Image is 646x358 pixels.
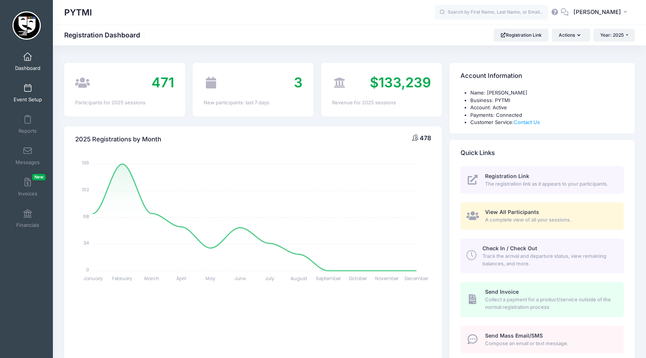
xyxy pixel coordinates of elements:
span: Dashboard [15,65,40,71]
h4: Quick Links [461,142,495,164]
span: 3 [294,74,303,91]
tspan: September [316,275,341,282]
span: Registration Link [485,173,529,179]
a: Send Mass Email/SMS Compose an email or text message. [461,325,624,353]
span: Financials [16,222,39,228]
span: Send Mass Email/SMS [485,332,543,339]
span: A complete view of all your sessions. [485,216,615,224]
a: Financials [10,205,46,232]
input: Search by First Name, Last Name, or Email... [435,5,548,20]
tspan: November [376,275,399,282]
span: Compose an email or text message. [485,340,615,347]
span: Messages [15,159,40,166]
span: Send Invoice [485,288,519,295]
li: Payments: Connected [470,112,624,119]
span: Event Setup [14,96,42,103]
h1: Registration Dashboard [64,31,147,39]
a: Messages [10,143,46,169]
h1: PYTMI [64,4,92,21]
img: PYTMI [12,11,41,40]
tspan: March [144,275,159,282]
tspan: 102 [82,186,89,193]
a: Event Setup [10,80,46,106]
tspan: December [405,275,429,282]
a: Contact Us [514,119,540,125]
tspan: June [234,275,246,282]
tspan: 68 [83,213,89,219]
h4: 2025 Registrations by Month [75,129,161,150]
h4: Account Information [461,65,522,87]
tspan: April [176,275,186,282]
button: [PERSON_NAME] [569,4,635,21]
div: New participants: last 7 days [204,99,303,107]
li: Account: Active [470,104,624,112]
li: Name: [PERSON_NAME] [470,89,624,97]
tspan: February [113,275,133,282]
a: Send Invoice Collect a payment for a product/service outside of the normal registration process [461,282,624,317]
span: Invoices [18,191,37,197]
span: Track the arrival and departure status, view remaining balances, and more. [482,253,615,267]
tspan: January [83,275,103,282]
tspan: August [291,275,307,282]
tspan: July [265,275,274,282]
tspan: 0 [86,266,89,273]
a: Check In / Check Out Track the arrival and departure status, view remaining balances, and more. [461,239,624,273]
span: New [32,174,46,180]
tspan: 136 [82,160,89,166]
div: Participants for 2025 sessions [75,99,174,107]
span: Check In / Check Out [482,245,537,251]
a: Reports [10,111,46,138]
a: View All Participants A complete view of all your sessions. [461,202,624,230]
span: The registration link as it appears to your participants. [485,180,615,188]
span: View All Participants [485,209,539,215]
span: 478 [420,134,431,142]
a: Registration Link [494,29,549,42]
div: Revenue for 2025 sessions [332,99,431,107]
a: InvoicesNew [10,174,46,200]
span: [PERSON_NAME] [573,8,621,16]
span: Year: 2025 [600,32,624,38]
span: Collect a payment for a product/service outside of the normal registration process [485,296,615,311]
span: Reports [19,128,37,134]
li: Customer Service: [470,119,624,126]
span: 471 [151,74,174,91]
button: Year: 2025 [593,29,635,42]
tspan: 34 [83,240,89,246]
li: Business: PYTMI [470,97,624,104]
button: Actions [552,29,590,42]
span: $133,239 [370,74,431,91]
a: Dashboard [10,48,46,75]
a: Registration Link The registration link as it appears to your participants. [461,166,624,194]
tspan: October [349,275,367,282]
tspan: May [206,275,216,282]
